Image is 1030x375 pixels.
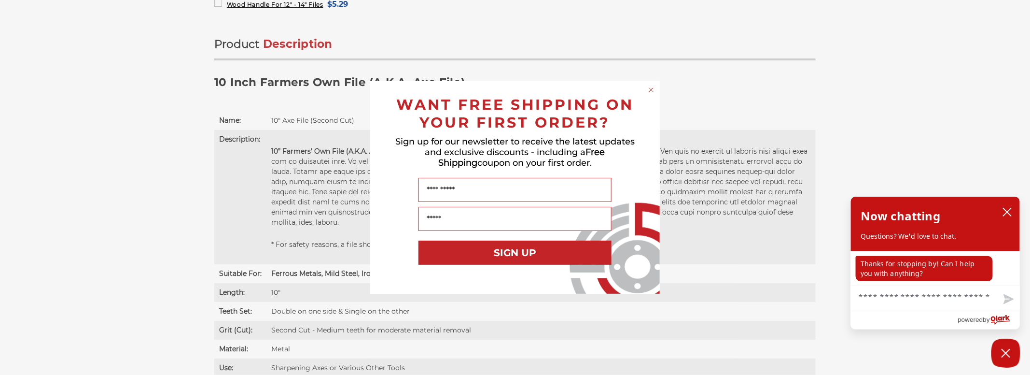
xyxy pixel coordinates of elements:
span: Sign up for our newsletter to receive the latest updates and exclusive discounts - including a co... [395,136,635,168]
button: Close Chatbox [991,339,1020,368]
span: powered [958,314,983,326]
p: Thanks for stopping by! Can I help you with anything? [856,256,993,281]
button: Close dialog [646,85,656,95]
p: Questions? We'd love to chat. [861,231,1010,241]
button: SIGN UP [418,241,612,265]
span: WANT FREE SHIPPING ON YOUR FIRST ORDER? [396,96,634,131]
a: Powered by Olark [958,311,1020,329]
span: by [983,314,990,326]
div: olark chatbox [850,196,1020,330]
span: Free Shipping [438,147,605,168]
button: close chatbox [1000,205,1015,219]
h2: Now chatting [861,206,940,226]
div: chat [851,251,1020,285]
button: Send message [996,288,1020,311]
